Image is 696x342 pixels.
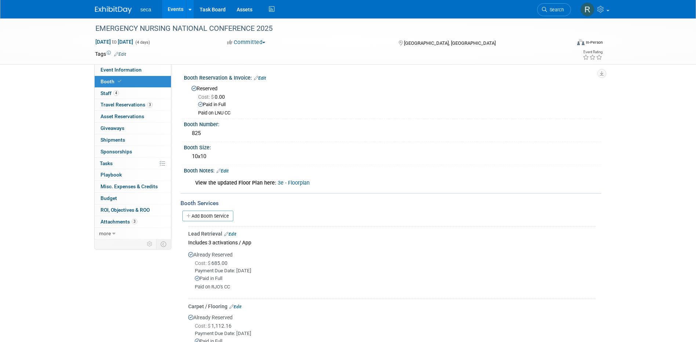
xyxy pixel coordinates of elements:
div: Includes 3 activations / App [188,237,596,247]
div: Paid on RJO's CC [195,284,596,290]
a: Edit [216,168,229,174]
a: Attachments3 [95,216,171,228]
a: Edit [224,232,236,237]
a: Search [537,3,571,16]
span: Tasks [100,160,113,166]
img: Rachel Jordan [580,3,594,17]
div: 10x10 [189,151,596,162]
a: Tasks [95,158,171,169]
span: 1,112.16 [195,323,234,329]
b: View the updated Floor Plan here: [195,180,276,186]
a: Add Booth Service [182,211,233,221]
img: ExhibitDay [95,6,132,14]
span: Cost: $ [195,260,211,266]
span: Staff [101,90,119,96]
a: Budget [95,193,171,204]
a: 3e - Floorplan [278,180,310,186]
div: EMERGENCY NURSING NATIONAL CONFERENCE 2025 [93,22,560,35]
img: Format-Inperson.png [577,39,584,45]
span: Cost: $ [198,94,215,100]
a: Asset Reservations [95,111,171,122]
a: Booth [95,76,171,87]
div: Event Format [528,38,603,49]
a: Edit [229,304,241,309]
div: Booth Number: [184,119,601,128]
td: Toggle Event Tabs [156,239,171,249]
div: Carpet / Flooring [188,303,596,310]
div: In-Person [586,40,603,45]
span: Shipments [101,137,125,143]
button: Committed [225,39,268,46]
span: Travel Reservations [101,102,153,108]
a: Edit [254,76,266,81]
span: [GEOGRAPHIC_DATA], [GEOGRAPHIC_DATA] [404,40,496,46]
a: Edit [114,52,126,57]
div: Booth Notes: [184,165,601,175]
div: Paid in Full [198,101,596,108]
span: Search [547,7,564,12]
a: ROI, Objectives & ROO [95,204,171,216]
span: Cost: $ [195,323,211,329]
span: Playbook [101,172,122,178]
div: 825 [189,128,596,139]
a: Misc. Expenses & Credits [95,181,171,192]
span: (4 days) [135,40,150,45]
span: Attachments [101,219,137,225]
div: Paid in Full [195,275,596,282]
span: ROI, Objectives & ROO [101,207,150,213]
div: Payment Due Date: [DATE] [195,330,596,337]
span: to [111,39,118,45]
span: Misc. Expenses & Credits [101,183,158,189]
span: seca [141,7,152,12]
a: more [95,228,171,239]
a: Staff4 [95,88,171,99]
span: more [99,230,111,236]
a: Event Information [95,64,171,76]
a: Giveaways [95,123,171,134]
a: Travel Reservations3 [95,99,171,110]
span: 0.00 [198,94,228,100]
span: 3 [147,102,153,108]
i: Booth reservation complete [118,79,121,83]
div: Payment Due Date: [DATE] [195,268,596,274]
div: Booth Services [181,199,601,207]
span: Event Information [101,67,142,73]
div: Already Reserved [188,247,596,296]
a: Playbook [95,169,171,181]
div: Event Rating [583,50,602,54]
span: Sponsorships [101,149,132,154]
td: Personalize Event Tab Strip [143,239,156,249]
div: Booth Size: [184,142,601,151]
td: Tags [95,50,126,58]
span: [DATE] [DATE] [95,39,134,45]
a: Sponsorships [95,146,171,157]
span: Asset Reservations [101,113,144,119]
div: Booth Reservation & Invoice: [184,72,601,82]
div: Paid on LNU CC [198,110,596,116]
span: Budget [101,195,117,201]
div: Reserved [189,83,596,116]
div: Lead Retrieval [188,230,596,237]
a: Shipments [95,134,171,146]
span: 685.00 [195,260,230,266]
span: 3 [132,219,137,224]
span: 4 [113,90,119,96]
span: Booth [101,79,123,84]
span: Giveaways [101,125,124,131]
